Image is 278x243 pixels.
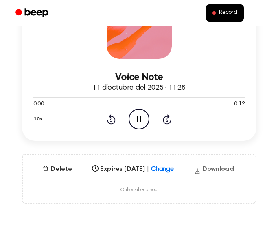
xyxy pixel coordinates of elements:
button: 1.0x [33,112,46,126]
span: 0:12 [234,100,245,109]
h3: Voice Note [33,72,245,83]
a: Beep [10,5,56,21]
button: Download [191,164,237,177]
button: Open menu [249,3,268,23]
span: 11 d’octubre del 2025 · 11:28 [92,84,186,92]
button: Delete [39,164,75,174]
span: Only visible to you [120,187,158,193]
button: Record [206,4,244,22]
span: 0:00 [33,100,44,109]
span: Record [219,9,237,17]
